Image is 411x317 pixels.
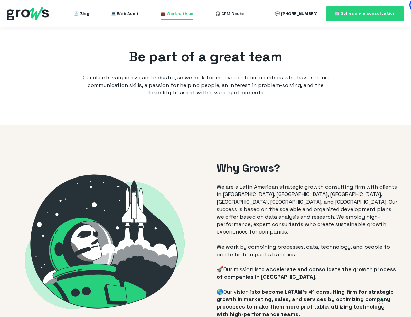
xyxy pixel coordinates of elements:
[215,11,245,16] font: 🎧 CRM Route
[275,11,317,16] font: 💬 [PHONE_NUMBER]
[7,7,49,20] img: grows - hubspot
[217,288,223,295] font: 🌎
[217,266,259,273] font: 🚀Our mission is
[217,243,390,258] font: We work by combining processes, data, technology, and people to create high-impact strategies.
[215,7,245,20] a: 🎧 CRM Route
[377,284,411,317] iframe: Chat Widget
[161,7,193,20] a: 💼 Work with us
[217,161,280,175] font: Why Grows?
[129,48,282,66] font: Be part of a great team
[223,288,254,295] font: Our vision is
[326,6,404,21] a: 🗓️ Schedule a consultation
[83,74,329,96] font: Our clients vary in size and industry, so we look for motivated team members who have strong comm...
[217,266,396,280] font: to accelerate and consolidate the growth process of companies in [GEOGRAPHIC_DATA].
[111,11,139,16] font: 💻 Web Audit
[334,11,396,16] font: 🗓️ Schedule a consultation
[379,291,383,312] div: Drag
[111,7,139,20] a: 💻 Web Audit
[161,11,193,16] font: 💼 Work with us
[217,183,397,235] font: We are a Latin American strategic growth consulting firm with clients in [GEOGRAPHIC_DATA], [GEOG...
[74,7,89,20] a: 🧾 Blog
[74,11,89,16] font: 🧾 Blog
[275,7,317,20] a: 💬 [PHONE_NUMBER]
